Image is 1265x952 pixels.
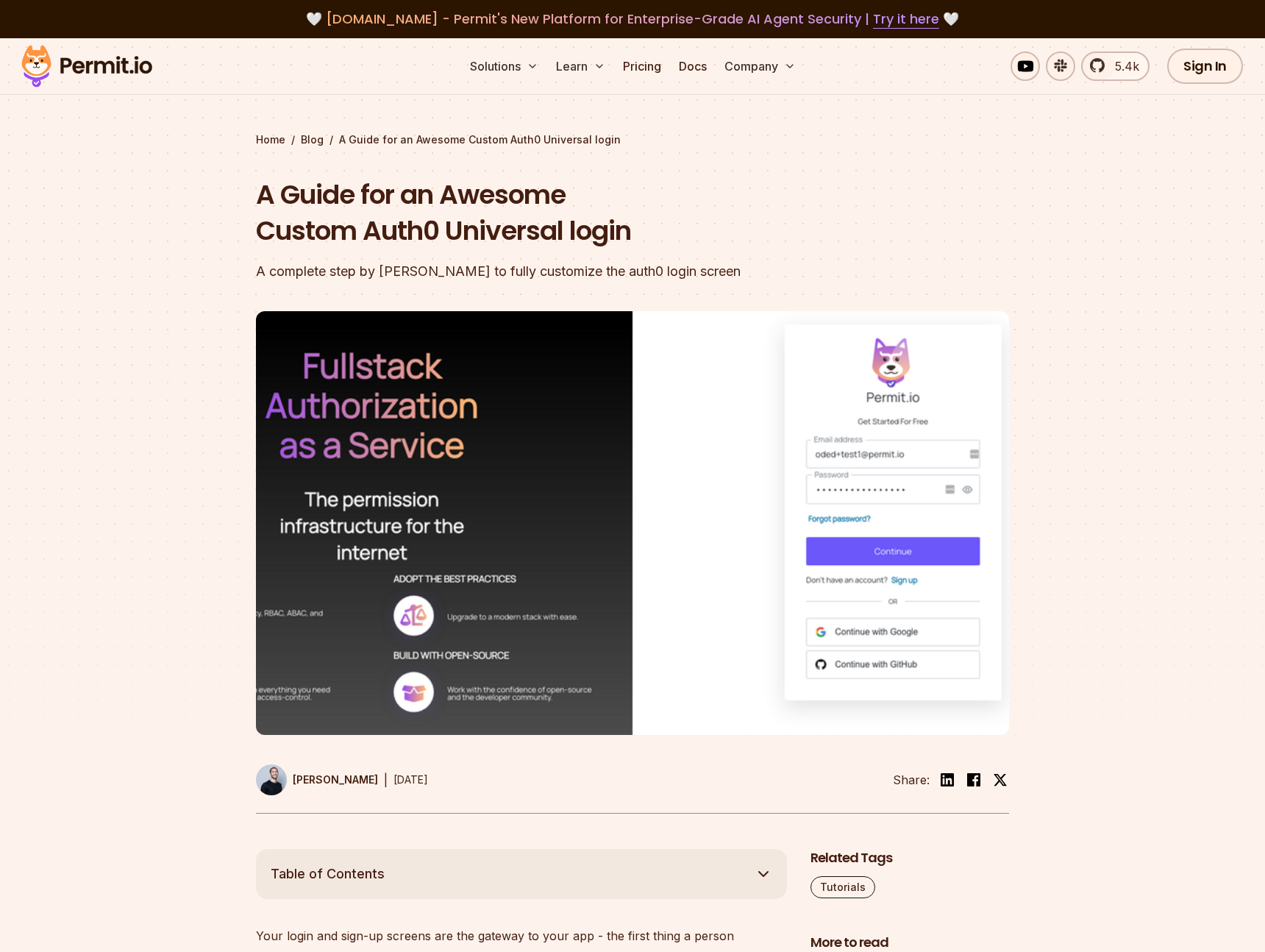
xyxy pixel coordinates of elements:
button: Solutions [464,51,544,81]
p: [PERSON_NAME] [293,772,378,787]
span: Table of Contents [271,864,385,884]
div: / / [256,132,1009,147]
h2: More to read [810,934,1009,952]
a: Sign In [1167,49,1243,84]
img: Oded Ben David [256,764,287,795]
button: Company [719,51,802,81]
li: Share: [893,771,930,789]
a: Home [256,132,285,147]
button: Table of Contents [256,849,787,899]
a: Try it here [873,10,939,29]
a: Tutorials [810,876,875,898]
div: A complete step by [PERSON_NAME] to fully customize the auth0 login screen [256,261,821,282]
img: linkedin [938,771,956,789]
div: | [384,771,388,789]
span: [DOMAIN_NAME] - Permit's New Platform for Enterprise-Grade AI Agent Security | [326,10,939,28]
span: 5.4k [1106,57,1139,75]
button: Learn [550,51,611,81]
img: A Guide for an Awesome Custom Auth0 Universal login [256,311,1009,735]
a: Docs [673,51,713,81]
a: 5.4k [1081,51,1150,81]
h1: A Guide for an Awesome Custom Auth0 Universal login [256,177,821,249]
img: Permit logo [15,41,159,91]
a: Blog [301,132,324,147]
img: twitter [993,772,1008,787]
a: [PERSON_NAME] [256,764,378,795]
img: facebook [965,771,983,789]
time: [DATE] [393,773,428,786]
a: Pricing [617,51,667,81]
div: 🤍 🤍 [35,9,1230,29]
h2: Related Tags [810,849,1009,867]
